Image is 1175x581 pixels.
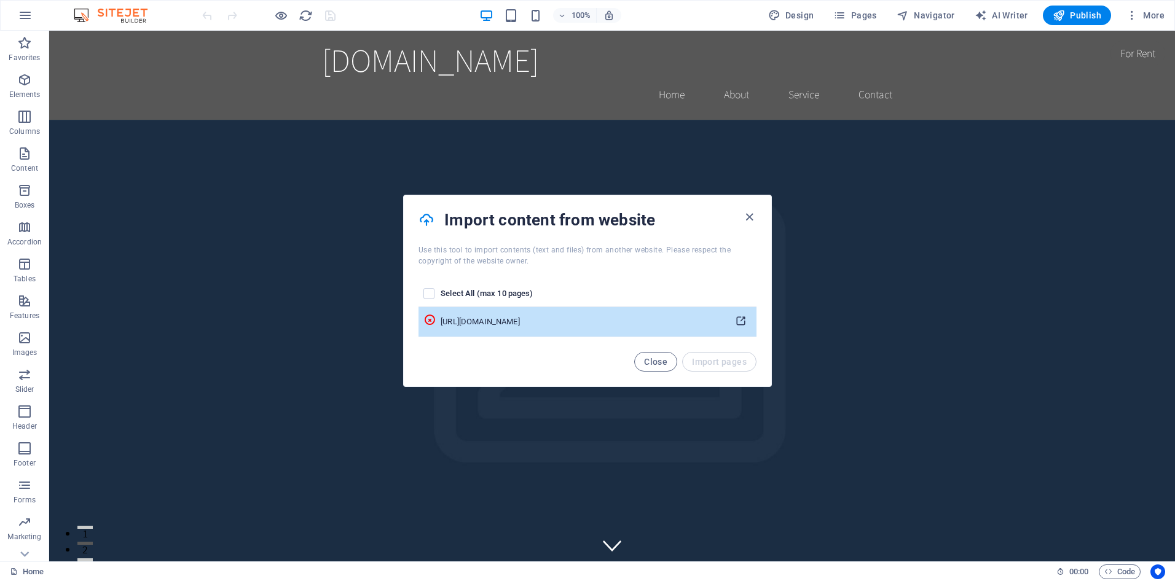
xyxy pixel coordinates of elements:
span: 00 00 [1069,564,1088,579]
p: Accordion [7,237,42,247]
button: 2 [28,511,44,514]
button: Usercentrics [1150,564,1165,579]
h6: Session time [1056,564,1089,579]
th: Select All (max 10 pages) [441,281,725,307]
p: Forms [14,495,36,505]
p: Elements [9,90,41,99]
p: Boxes [15,200,35,210]
p: Content [11,163,38,173]
i: Reload page [299,9,313,23]
p: Header [12,421,37,431]
p: Features [10,311,39,321]
p: Slider [15,384,34,394]
table: pages list [419,281,756,337]
span: More [1126,9,1165,21]
i: On resize automatically adjust zoom level to fit chosen device. [603,10,615,21]
span: Code [1104,564,1135,579]
span: Close [644,357,667,367]
button: Click here to leave preview mode and continue editing [273,8,288,23]
h4: Import content from website [444,210,742,230]
img: Editor Logo [71,8,163,23]
span: Use this tool to import contents (text and files) from another website. Please respect the copyri... [419,246,731,265]
p: Images [12,348,37,357]
p: Columns [9,127,40,136]
span: AI Writer [975,9,1028,21]
div: [URL][DOMAIN_NAME] [441,316,720,327]
button: 3 [28,528,44,531]
p: Marketing [7,532,41,542]
a: Click to cancel selection. Double-click to open Pages [10,564,44,579]
p: Tables [14,274,36,284]
span: Publish [1053,9,1101,21]
span: Design [768,9,814,21]
button: Close [634,352,677,372]
button: Pages (Ctrl+Alt+S) [828,6,881,25]
span: : [1078,567,1080,576]
i: Either the URL is invalid or the website does not contain content. [423,314,436,326]
h6: 100% [572,8,591,23]
p: Footer [14,458,36,468]
p: Favorites [9,53,40,63]
button: 1 [28,495,44,498]
div: Design (Ctrl+Alt+Y) [763,6,819,25]
span: Navigator [897,9,955,21]
button: reload [298,8,313,23]
span: Pages [833,9,876,21]
div: For Rent [1061,10,1116,36]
